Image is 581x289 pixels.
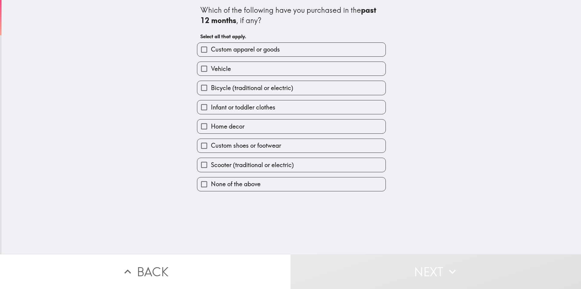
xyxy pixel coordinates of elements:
[197,81,386,95] button: Bicycle (traditional or electric)
[211,141,281,150] span: Custom shoes or footwear
[200,5,382,25] div: Which of the following have you purchased in the , if any?
[200,5,378,25] b: past 12 months
[211,161,294,169] span: Scooter (traditional or electric)
[211,180,261,188] span: None of the above
[197,43,386,56] button: Custom apparel or goods
[197,100,386,114] button: Infant or toddler clothes
[200,33,382,40] h6: Select all that apply.
[211,65,231,73] span: Vehicle
[290,254,581,289] button: Next
[211,45,280,54] span: Custom apparel or goods
[197,158,386,172] button: Scooter (traditional or electric)
[197,62,386,76] button: Vehicle
[211,103,275,112] span: Infant or toddler clothes
[197,139,386,153] button: Custom shoes or footwear
[197,119,386,133] button: Home decor
[211,84,293,92] span: Bicycle (traditional or electric)
[211,122,245,131] span: Home decor
[197,177,386,191] button: None of the above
